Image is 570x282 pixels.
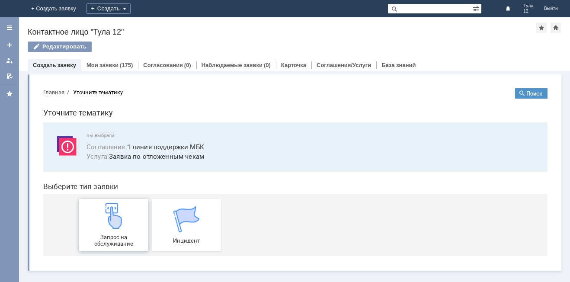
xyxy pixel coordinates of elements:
[115,118,185,170] a: Инцидент
[143,62,183,68] a: Согласования
[479,7,511,17] button: Поиск
[551,22,561,33] div: Сделать домашней страницей
[50,61,168,70] button: Соглашение:1 линия поддержки МБК
[3,38,16,52] a: Создать заявку
[184,62,191,68] div: (0)
[7,25,511,38] h1: Уточните тематику
[17,51,43,77] img: svg%3E
[473,4,481,12] span: Расширенный поиск
[50,51,501,57] span: Вы выбрали:
[381,62,416,68] a: База знаний
[3,69,16,83] a: Мои согласования
[523,3,534,9] span: Тула
[50,70,73,79] span: Услуга :
[86,3,131,14] div: Создать
[50,61,91,70] span: Соглашение :
[28,28,536,36] div: Контактное лицо "Тула 12"
[7,7,28,15] button: Главная
[536,22,547,33] div: Добавить в избранное
[264,62,271,68] div: (0)
[37,8,86,14] div: Уточните тематику
[33,62,76,68] a: Создать заявку
[3,54,16,67] a: Мои заявки
[120,62,133,68] div: (175)
[7,101,511,109] header: Выберите тип заявки
[64,122,90,147] img: get23c147a1b4124cbfa18e19f2abec5e8f
[43,118,112,170] a: Запрос на обслуживание
[317,62,371,68] a: Соглашения/Услуги
[45,153,109,166] span: Запрос на обслуживание
[137,125,163,151] img: get067d4ba7cf7247ad92597448b2db9300
[86,62,118,68] a: Мои заявки
[281,62,306,68] a: Карточка
[202,62,263,68] a: Наблюдаемые заявки
[50,70,501,80] span: Заявка по отложенным чекам
[523,9,534,14] span: 12
[118,156,182,163] span: Инцидент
